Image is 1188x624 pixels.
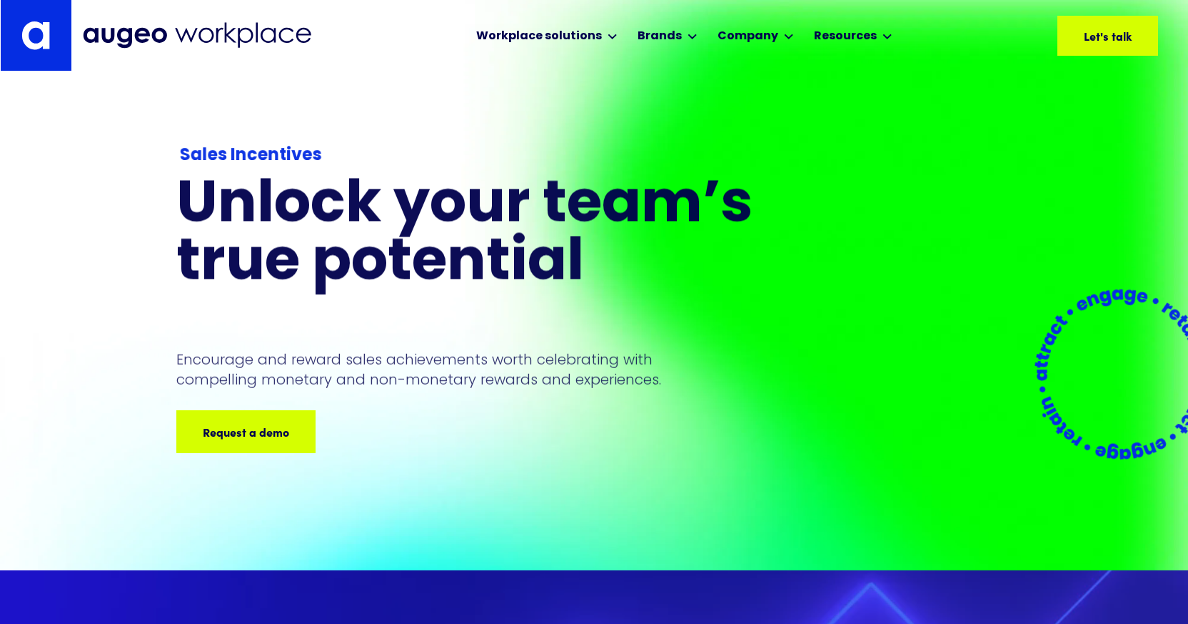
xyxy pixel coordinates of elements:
div: Resources [814,28,877,45]
p: Encourage and reward sales achievements worth celebrating with compelling monetary and non-moneta... [176,350,668,390]
div: Company [718,28,778,45]
div: Brands [638,28,682,45]
a: Request a demo [176,410,316,453]
div: Sales Incentives [180,143,790,169]
h1: Unlock your team’s true potential [176,178,793,294]
div: Workplace solutions [476,28,602,45]
a: Let's talk [1057,16,1158,56]
img: Augeo Workplace business unit full logo in mignight blue. [83,22,311,49]
img: Augeo's "a" monogram decorative logo in white. [21,21,50,50]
